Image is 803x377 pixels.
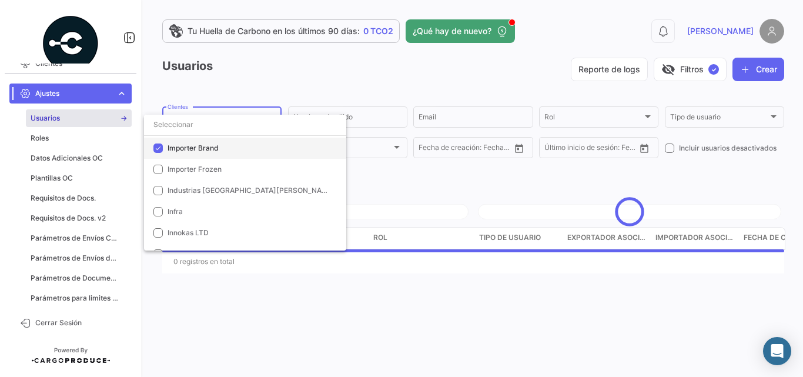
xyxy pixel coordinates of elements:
span: Innokas LTD [168,228,209,237]
span: Importer Brand [168,144,219,152]
span: INTCOMEX [168,249,205,258]
span: Infra [168,207,183,216]
span: Industrias [GEOGRAPHIC_DATA][PERSON_NAME] [168,186,335,195]
span: Importer Frozen [168,165,222,174]
input: dropdown search [144,114,346,135]
div: Abrir Intercom Messenger [763,337,791,365]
